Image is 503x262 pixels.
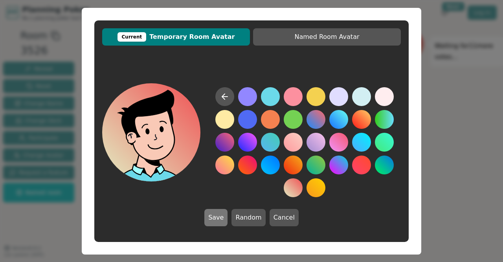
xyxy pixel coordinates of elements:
[253,28,401,46] button: Named Room Avatar
[231,209,265,226] button: Random
[270,209,299,226] button: Cancel
[102,28,250,46] button: CurrentTemporary Room Avatar
[117,32,147,42] div: Current
[204,209,228,226] button: Save
[257,32,397,42] span: Named Room Avatar
[106,32,246,42] span: Temporary Room Avatar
